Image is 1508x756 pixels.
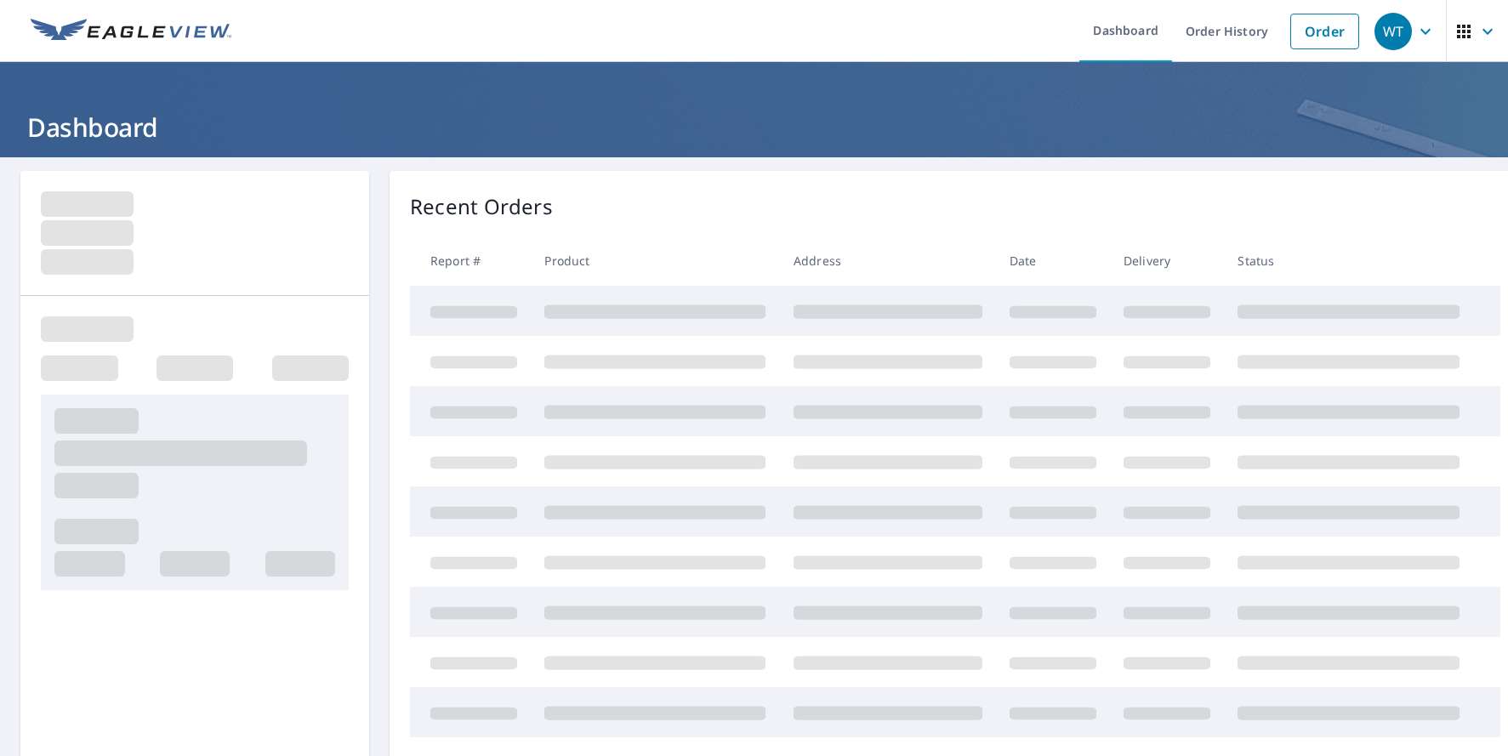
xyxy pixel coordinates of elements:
div: WT [1374,13,1412,50]
th: Delivery [1110,236,1224,286]
th: Report # [410,236,531,286]
th: Product [531,236,779,286]
th: Date [996,236,1110,286]
h1: Dashboard [20,110,1488,145]
p: Recent Orders [410,191,553,222]
th: Address [780,236,996,286]
th: Status [1224,236,1473,286]
a: Order [1290,14,1359,49]
img: EV Logo [31,19,231,44]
